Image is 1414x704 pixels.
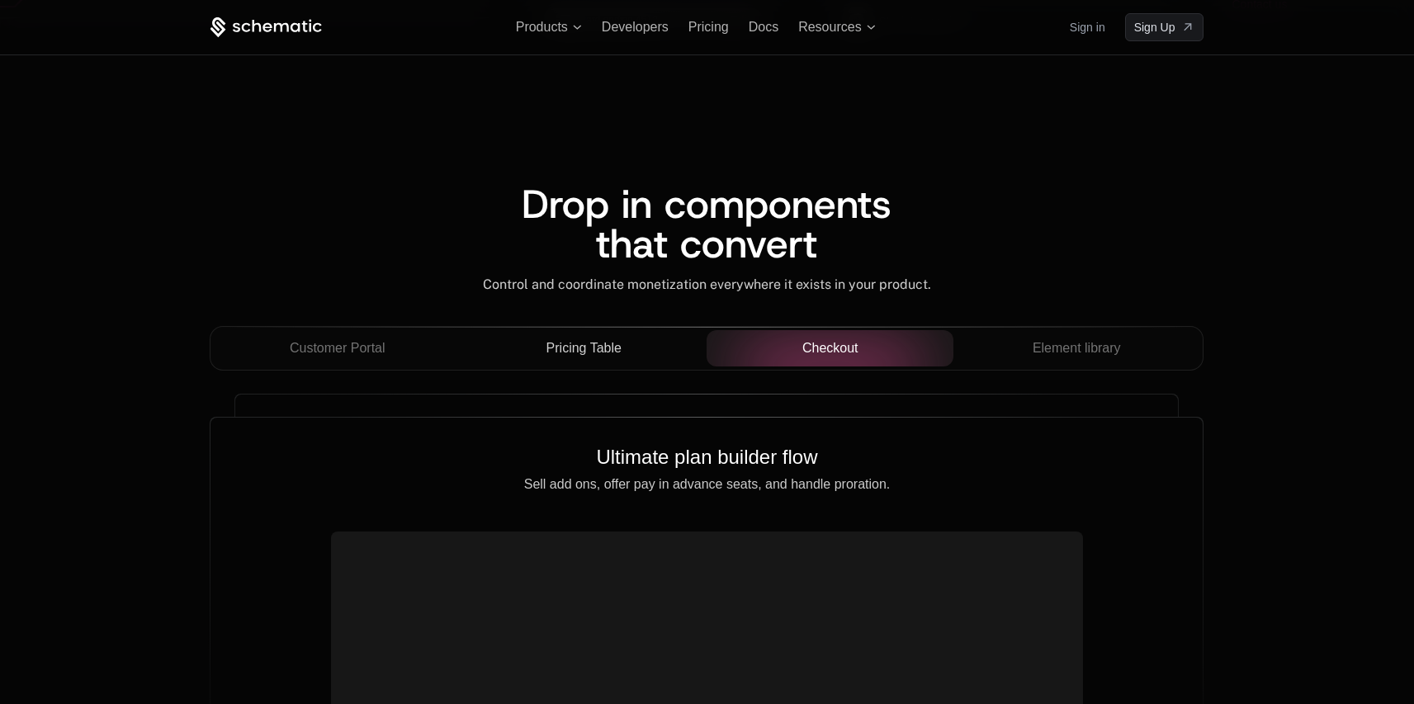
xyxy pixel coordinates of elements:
span: Checkout [802,338,858,358]
a: Pricing [688,20,729,34]
span: Drop in components that convert [522,177,904,270]
span: Control and coordinate monetization everywhere it exists in your product. [483,276,931,292]
a: [object Object] [1125,13,1204,41]
span: Element library [1033,338,1121,358]
a: Sign in [1070,14,1105,40]
span: Resources [798,20,861,35]
span: Products [516,20,568,35]
button: Customer Portal [214,330,461,366]
a: Docs [749,20,778,34]
span: Customer Portal [290,338,385,358]
span: Pricing Table [546,338,622,358]
p: Sell add ons, offer pay in advance seats, and handle proration. [237,477,1176,492]
h2: Ultimate plan builder flow [237,444,1176,470]
button: Pricing Table [461,330,707,366]
button: Checkout [707,330,953,366]
button: Element library [953,330,1200,366]
a: Developers [602,20,669,34]
span: Sign Up [1134,19,1175,35]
